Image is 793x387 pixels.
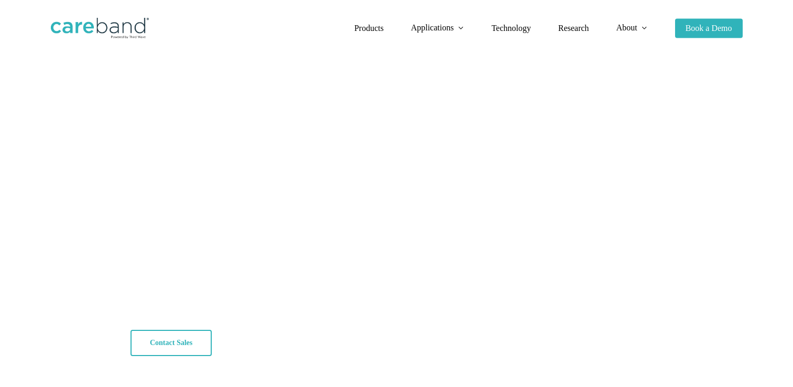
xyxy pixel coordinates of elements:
[51,18,149,39] img: CareBand
[411,24,464,33] a: Applications
[558,24,589,33] a: Research
[616,24,648,33] a: About
[492,24,531,33] a: Technology
[150,338,192,348] span: Contact Sales
[686,24,732,33] span: Book a Demo
[354,24,384,33] a: Products
[675,24,743,33] a: Book a Demo
[131,330,212,356] a: Contact Sales
[616,23,637,32] span: About
[411,23,454,32] span: Applications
